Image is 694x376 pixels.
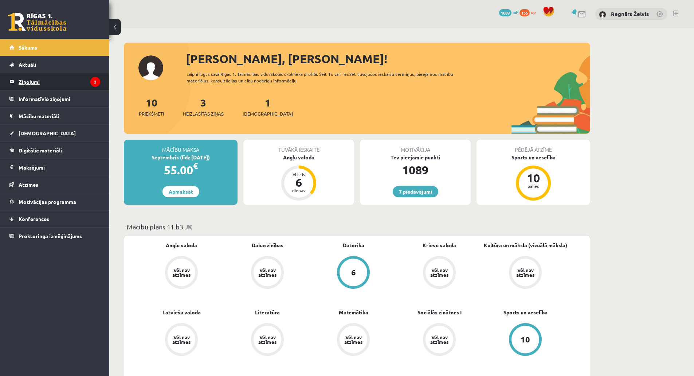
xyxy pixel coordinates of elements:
[243,96,293,117] a: 1[DEMOGRAPHIC_DATA]
[9,159,100,176] a: Maksājumi
[288,188,310,193] div: dienas
[522,172,544,184] div: 10
[19,130,76,136] span: [DEMOGRAPHIC_DATA]
[477,154,590,161] div: Sports un veselība
[224,323,310,357] a: Vēl nav atzīmes
[310,256,396,290] a: 6
[9,39,100,56] a: Sākums
[519,9,530,16] span: 155
[360,140,471,154] div: Motivācija
[519,9,539,15] a: 155 xp
[139,110,164,117] span: Priekšmeti
[482,323,568,357] a: 10
[417,309,462,316] a: Sociālās zinātnes I
[521,336,530,344] div: 10
[19,90,100,107] legend: Informatīvie ziņojumi
[8,13,66,31] a: Rīgas 1. Tālmācības vidusskola
[499,9,511,16] span: 1089
[183,96,224,117] a: 3Neizlasītās ziņas
[429,268,450,277] div: Vēl nav atzīmes
[243,154,354,161] div: Angļu valoda
[124,154,238,161] div: Septembris (līdz [DATE])
[224,256,310,290] a: Vēl nav atzīmes
[9,90,100,107] a: Informatīvie ziņojumi
[19,61,36,68] span: Aktuāli
[171,268,192,277] div: Vēl nav atzīmes
[257,335,278,344] div: Vēl nav atzīmes
[243,154,354,202] a: Angļu valoda Atlicis 6 dienas
[9,176,100,193] a: Atzīmes
[19,233,82,239] span: Proktoringa izmēģinājums
[482,256,568,290] a: Vēl nav atzīmes
[611,10,649,18] a: Regnārs Želvis
[171,335,192,344] div: Vēl nav atzīmes
[9,228,100,244] a: Proktoringa izmēģinājums
[503,309,548,316] a: Sports un veselība
[360,154,471,161] div: Tev pieejamie punkti
[515,268,536,277] div: Vēl nav atzīmes
[429,335,450,344] div: Vēl nav atzīmes
[339,309,368,316] a: Matemātika
[9,73,100,90] a: Ziņojumi3
[187,71,466,84] div: Laipni lūgts savā Rīgas 1. Tālmācības vidusskolas skolnieka profilā. Šeit Tu vari redzēt tuvojošo...
[90,77,100,87] i: 3
[138,256,224,290] a: Vēl nav atzīmes
[252,241,283,249] a: Dabaszinības
[343,335,364,344] div: Vēl nav atzīmes
[351,268,356,276] div: 6
[186,50,590,67] div: [PERSON_NAME], [PERSON_NAME]!
[19,216,49,222] span: Konferences
[162,309,201,316] a: Latviešu valoda
[9,108,100,124] a: Mācību materiāli
[19,147,62,154] span: Digitālie materiāli
[19,113,59,119] span: Mācību materiāli
[19,73,100,90] legend: Ziņojumi
[9,142,100,159] a: Digitālie materiāli
[310,323,396,357] a: Vēl nav atzīmes
[139,96,164,117] a: 10Priekšmeti
[9,210,100,227] a: Konferences
[396,323,482,357] a: Vēl nav atzīmes
[19,44,37,51] span: Sākums
[360,161,471,179] div: 1089
[288,172,310,177] div: Atlicis
[393,186,438,197] a: 7 piedāvājumi
[193,160,198,171] span: €
[162,186,199,197] a: Apmaksāt
[531,9,536,15] span: xp
[513,9,518,15] span: mP
[124,140,238,154] div: Mācību maksa
[396,256,482,290] a: Vēl nav atzīmes
[257,268,278,277] div: Vēl nav atzīmes
[288,177,310,188] div: 6
[599,11,606,18] img: Regnārs Želvis
[124,161,238,179] div: 55.00
[484,241,567,249] a: Kultūra un māksla (vizuālā māksla)
[9,193,100,210] a: Motivācijas programma
[19,198,76,205] span: Motivācijas programma
[19,181,38,188] span: Atzīmes
[243,110,293,117] span: [DEMOGRAPHIC_DATA]
[522,184,544,188] div: balles
[499,9,518,15] a: 1089 mP
[127,222,587,232] p: Mācību plāns 11.b3 JK
[9,125,100,142] a: [DEMOGRAPHIC_DATA]
[423,241,456,249] a: Krievu valoda
[477,154,590,202] a: Sports un veselība 10 balles
[255,309,280,316] a: Literatūra
[166,241,197,249] a: Angļu valoda
[243,140,354,154] div: Tuvākā ieskaite
[9,56,100,73] a: Aktuāli
[343,241,364,249] a: Datorika
[477,140,590,154] div: Pēdējā atzīme
[19,159,100,176] legend: Maksājumi
[138,323,224,357] a: Vēl nav atzīmes
[183,110,224,117] span: Neizlasītās ziņas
